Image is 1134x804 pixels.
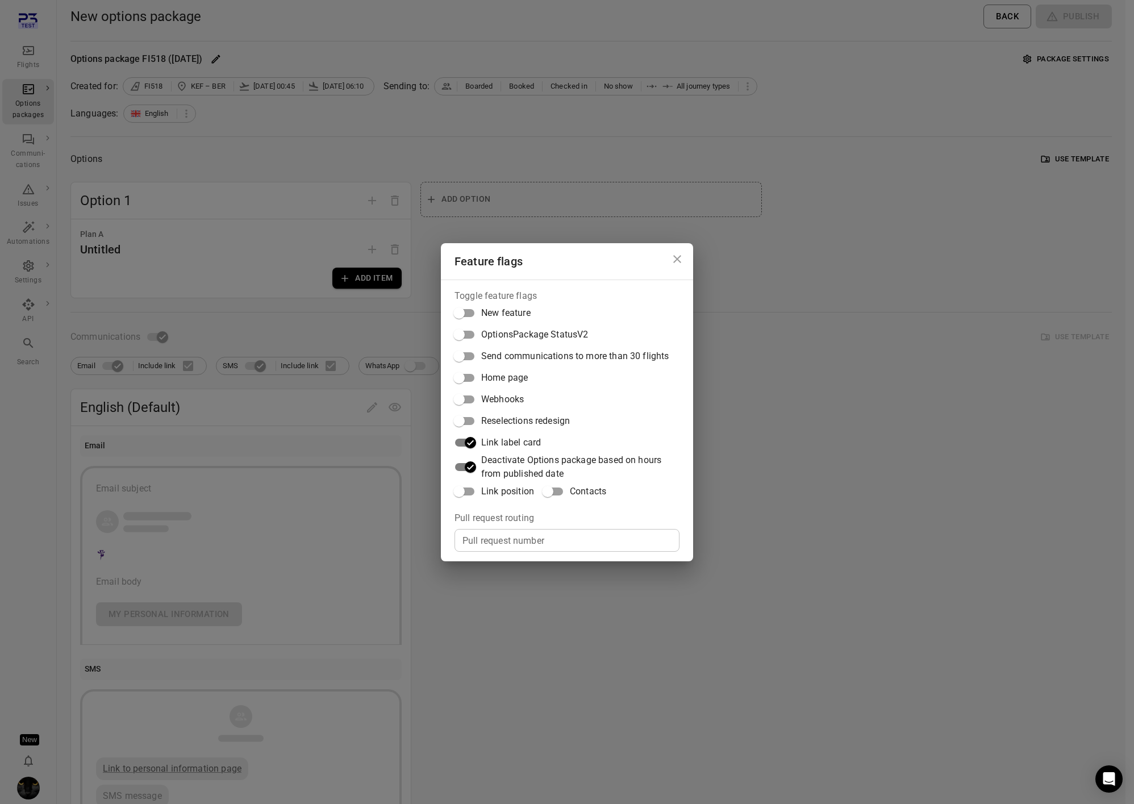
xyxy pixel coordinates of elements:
span: New feature [481,306,531,320]
span: Deactivate Options package based on hours from published date [481,453,670,481]
legend: Toggle feature flags [455,289,537,302]
span: Webhooks [481,393,524,406]
h2: Feature flags [441,243,693,280]
span: Contacts [570,485,606,498]
span: Reselections redesign [481,414,570,428]
span: Link position [481,485,534,498]
span: Link label card [481,436,541,449]
span: OptionsPackage StatusV2 [481,328,588,341]
legend: Pull request routing [455,511,534,524]
div: Open Intercom Messenger [1095,765,1123,793]
button: Close dialog [666,248,689,270]
span: Send communications to more than 30 flights [481,349,669,363]
span: Home page [481,371,528,385]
